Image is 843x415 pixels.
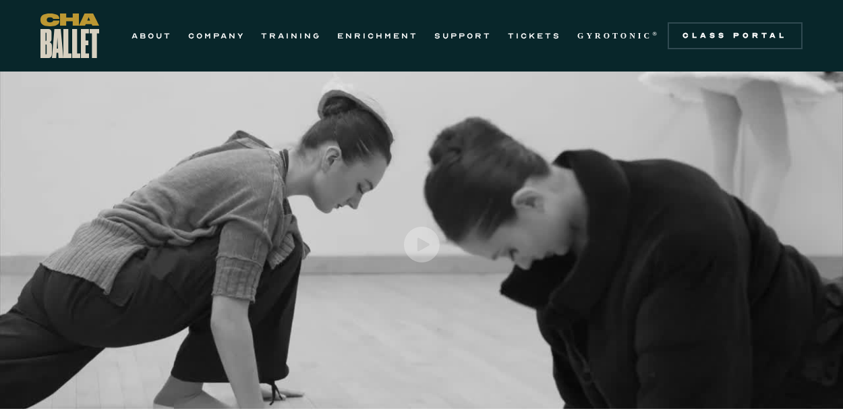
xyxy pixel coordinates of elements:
a: COMPANY [188,28,245,44]
a: home [40,13,99,58]
sup: ® [652,30,660,37]
a: GYROTONIC® [577,28,660,44]
a: ABOUT [132,28,172,44]
a: SUPPORT [434,28,492,44]
a: Class Portal [668,22,803,49]
a: TICKETS [508,28,561,44]
strong: GYROTONIC [577,31,652,40]
a: TRAINING [261,28,321,44]
div: Class Portal [676,30,794,41]
a: ENRICHMENT [337,28,418,44]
